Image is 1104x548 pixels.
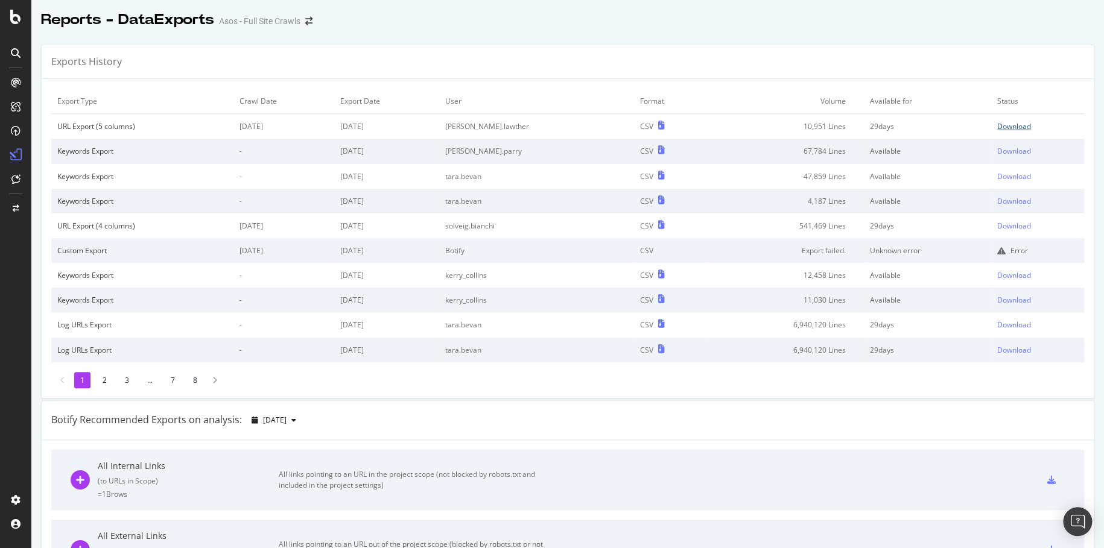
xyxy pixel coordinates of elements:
td: - [233,312,334,337]
div: Botify Recommended Exports on analysis: [51,413,242,427]
div: Available [870,196,985,206]
div: Exports History [51,55,122,69]
div: Download [997,221,1031,231]
div: Error [1010,245,1028,256]
button: [DATE] [247,411,301,430]
td: 541,469 Lines [708,213,864,238]
div: Asos - Full Site Crawls [219,15,300,27]
div: Download [997,121,1031,131]
td: - [233,338,334,362]
div: ( to URLs in Scope ) [98,476,279,486]
td: 29 days [864,312,991,337]
div: Download [997,320,1031,330]
td: [DATE] [334,114,439,139]
td: - [233,164,334,189]
td: CSV [634,238,709,263]
td: Volume [708,89,864,114]
div: All links pointing to an URL in the project scope (not blocked by robots.txt and included in the ... [279,469,550,491]
td: [DATE] [233,238,334,263]
div: CSV [640,121,653,131]
div: CSV [640,295,653,305]
td: tara.bevan [439,312,634,337]
td: 6,940,120 Lines [708,312,864,337]
div: Download [997,171,1031,181]
td: 6,940,120 Lines [708,338,864,362]
td: kerry_collins [439,288,634,312]
td: 11,030 Lines [708,288,864,312]
div: CSV [640,171,653,181]
a: Download [997,295,1078,305]
div: URL Export (5 columns) [57,121,227,131]
a: Download [997,171,1078,181]
td: Status [991,89,1084,114]
div: Reports - DataExports [41,10,214,30]
div: Download [997,196,1031,206]
a: Download [997,146,1078,156]
div: Available [870,295,985,305]
a: Download [997,345,1078,355]
td: 29 days [864,114,991,139]
div: Keywords Export [57,146,227,156]
div: CSV [640,146,653,156]
li: 8 [187,372,203,388]
td: - [233,263,334,288]
span: 2025 Sep. 2nd [263,415,287,425]
td: Format [634,89,709,114]
li: 7 [165,372,181,388]
div: Download [997,345,1031,355]
td: [DATE] [334,238,439,263]
div: Available [870,171,985,181]
td: tara.bevan [439,164,634,189]
div: Download [997,270,1031,280]
td: - [233,189,334,213]
td: 47,859 Lines [708,164,864,189]
div: Custom Export [57,245,227,256]
li: 3 [119,372,135,388]
td: kerry_collins [439,263,634,288]
td: Available for [864,89,991,114]
div: Open Intercom Messenger [1063,507,1092,536]
td: solveig.bianchi [439,213,634,238]
td: [DATE] [334,189,439,213]
td: [DATE] [334,139,439,163]
td: [DATE] [233,114,334,139]
td: 67,784 Lines [708,139,864,163]
div: Download [997,146,1031,156]
td: Botify [439,238,634,263]
td: [DATE] [334,312,439,337]
td: 4,187 Lines [708,189,864,213]
div: Log URLs Export [57,320,227,330]
div: csv-export [1047,476,1056,484]
div: Download [997,295,1031,305]
a: Download [997,221,1078,231]
div: Available [870,270,985,280]
div: Keywords Export [57,196,227,206]
div: Log URLs Export [57,345,227,355]
td: [PERSON_NAME].parry [439,139,634,163]
td: Unknown error [864,238,991,263]
li: ... [141,372,159,388]
td: - [233,288,334,312]
td: Export failed. [708,238,864,263]
td: 29 days [864,213,991,238]
td: [DATE] [334,213,439,238]
td: 10,951 Lines [708,114,864,139]
div: All External Links [98,530,279,542]
div: Available [870,146,985,156]
div: Keywords Export [57,171,227,181]
td: tara.bevan [439,189,634,213]
td: [DATE] [233,213,334,238]
div: CSV [640,270,653,280]
a: Download [997,270,1078,280]
div: Keywords Export [57,295,227,305]
a: Download [997,121,1078,131]
td: Export Date [334,89,439,114]
td: [DATE] [334,288,439,312]
td: User [439,89,634,114]
td: [DATE] [334,263,439,288]
div: URL Export (4 columns) [57,221,227,231]
li: 1 [74,372,90,388]
div: CSV [640,320,653,330]
td: 29 days [864,338,991,362]
a: Download [997,196,1078,206]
